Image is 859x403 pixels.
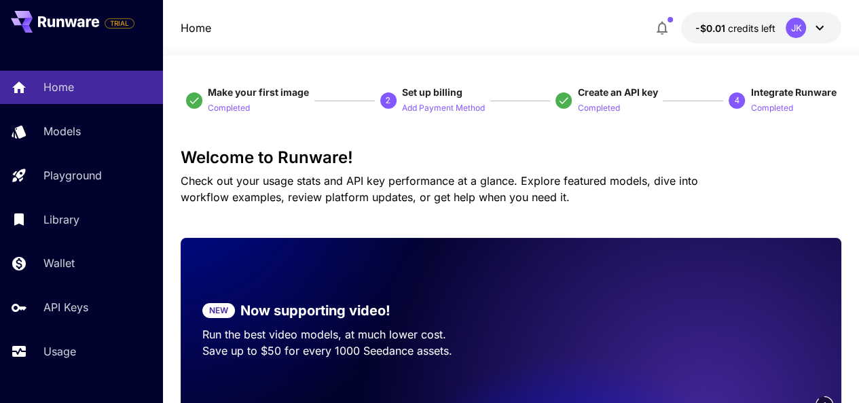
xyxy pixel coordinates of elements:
p: Wallet [43,255,75,271]
p: 2 [386,94,390,107]
div: -$0.00536 [695,21,775,35]
span: Check out your usage stats and API key performance at a glance. Explore featured models, dive int... [181,174,698,204]
span: Add your payment card to enable full platform functionality. [105,15,134,31]
button: Completed [577,99,619,116]
div: JK [786,18,806,38]
p: Completed [750,102,792,115]
nav: breadcrumb [181,20,211,36]
p: Now supporting video! [240,300,390,321]
p: API Keys [43,299,88,315]
button: Completed [750,99,792,116]
p: Models [43,123,81,139]
span: -$0.01 [695,22,727,34]
span: Create an API key [577,86,657,98]
p: Playground [43,167,102,183]
span: Set up billing [402,86,462,98]
a: Home [181,20,211,36]
span: Make your first image [208,86,309,98]
p: Library [43,211,79,228]
h3: Welcome to Runware! [181,148,842,167]
p: Completed [208,102,250,115]
span: Integrate Runware [750,86,836,98]
span: TRIAL [105,18,134,29]
p: Save up to $50 for every 1000 Seedance assets. [202,343,490,359]
button: Add Payment Method [402,99,485,116]
p: NEW [209,304,228,317]
p: Home [43,79,74,95]
p: Run the best video models, at much lower cost. [202,326,490,343]
button: -$0.00536JK [681,12,841,43]
span: credits left [727,22,775,34]
p: Completed [577,102,619,115]
p: Usage [43,343,76,360]
button: Completed [208,99,250,116]
p: 4 [735,94,739,107]
p: Add Payment Method [402,102,485,115]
